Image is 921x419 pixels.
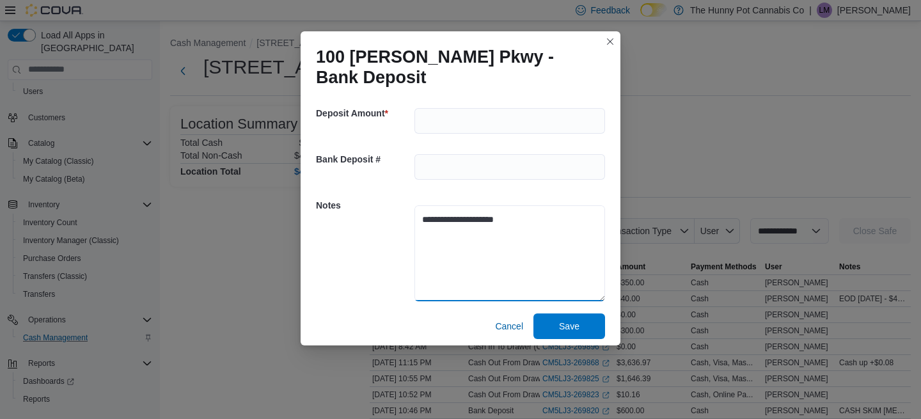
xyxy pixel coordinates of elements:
[490,313,528,339] button: Cancel
[316,146,412,172] h5: Bank Deposit #
[316,100,412,126] h5: Deposit Amount
[316,193,412,218] h5: Notes
[602,34,618,49] button: Closes this modal window
[559,320,579,333] span: Save
[495,320,523,333] span: Cancel
[316,47,595,88] h1: 100 [PERSON_NAME] Pkwy - Bank Deposit
[533,313,605,339] button: Save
